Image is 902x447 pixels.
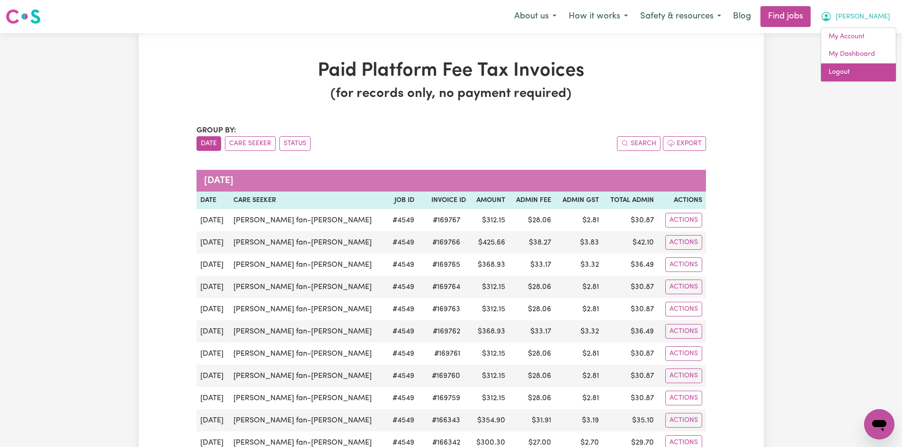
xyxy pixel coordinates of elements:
[603,192,658,210] th: Total Admin
[555,209,602,231] td: $ 2.81
[760,6,811,27] a: Find jobs
[509,276,555,298] td: $ 28.06
[196,231,230,254] td: [DATE]
[603,298,658,320] td: $ 30.87
[665,235,702,250] button: Actions
[665,413,702,428] button: Actions
[196,127,236,134] span: Group by:
[663,136,706,151] button: Export
[665,346,702,361] button: Actions
[230,365,387,387] td: [PERSON_NAME] fan-[PERSON_NAME]
[555,276,602,298] td: $ 2.81
[196,320,230,342] td: [DATE]
[387,192,419,210] th: Job ID
[470,409,509,431] td: $ 354.90
[603,209,658,231] td: $ 30.87
[279,136,311,151] button: sort invoices by paid status
[470,192,509,210] th: Amount
[555,387,602,409] td: $ 2.81
[230,209,387,231] td: [PERSON_NAME] fan-[PERSON_NAME]
[196,209,230,231] td: [DATE]
[821,27,896,82] div: My Account
[387,231,419,254] td: # 4549
[426,370,466,382] span: # 169760
[603,276,658,298] td: $ 30.87
[617,136,661,151] button: Search
[387,298,419,320] td: # 4549
[665,391,702,405] button: Actions
[665,280,702,294] button: Actions
[836,12,890,22] span: [PERSON_NAME]
[196,254,230,276] td: [DATE]
[230,298,387,320] td: [PERSON_NAME] fan-[PERSON_NAME]
[821,63,896,81] a: Logout
[509,409,555,431] td: $ 31.91
[470,320,509,342] td: $ 368.93
[509,209,555,231] td: $ 28.06
[470,365,509,387] td: $ 312.15
[555,231,602,254] td: $ 3.83
[387,254,419,276] td: # 4549
[196,136,221,151] button: sort invoices by date
[509,320,555,342] td: $ 33.17
[814,7,896,26] button: My Account
[387,387,419,409] td: # 4549
[665,324,702,339] button: Actions
[427,281,466,293] span: # 169764
[508,7,563,26] button: About us
[6,6,41,27] a: Careseekers logo
[387,342,419,365] td: # 4549
[387,365,419,387] td: # 4549
[427,259,466,271] span: # 169765
[196,365,230,387] td: [DATE]
[426,415,466,426] span: # 166343
[603,320,658,342] td: $ 36.49
[196,342,230,365] td: [DATE]
[230,254,387,276] td: [PERSON_NAME] fan-[PERSON_NAME]
[196,387,230,409] td: [DATE]
[470,276,509,298] td: $ 312.15
[603,231,658,254] td: $ 42.10
[470,231,509,254] td: $ 425.66
[470,298,509,320] td: $ 312.15
[634,7,727,26] button: Safety & resources
[387,320,419,342] td: # 4549
[230,387,387,409] td: [PERSON_NAME] fan-[PERSON_NAME]
[427,326,466,337] span: # 169762
[196,409,230,431] td: [DATE]
[603,387,658,409] td: $ 30.87
[387,276,419,298] td: # 4549
[821,45,896,63] a: My Dashboard
[230,409,387,431] td: [PERSON_NAME] fan-[PERSON_NAME]
[427,237,466,248] span: # 169766
[6,8,41,25] img: Careseekers logo
[427,304,466,315] span: # 169763
[509,254,555,276] td: $ 33.17
[230,231,387,254] td: [PERSON_NAME] fan-[PERSON_NAME]
[665,368,702,383] button: Actions
[665,257,702,272] button: Actions
[230,320,387,342] td: [PERSON_NAME] fan-[PERSON_NAME]
[603,254,658,276] td: $ 36.49
[387,209,419,231] td: # 4549
[196,86,706,102] h3: (for records only, no payment required)
[509,387,555,409] td: $ 28.06
[196,192,230,210] th: Date
[665,302,702,316] button: Actions
[418,192,470,210] th: Invoice ID
[427,215,466,226] span: # 169767
[555,320,602,342] td: $ 3.32
[230,276,387,298] td: [PERSON_NAME] fan-[PERSON_NAME]
[196,276,230,298] td: [DATE]
[196,60,706,82] h1: Paid Platform Fee Tax Invoices
[727,6,757,27] a: Blog
[470,209,509,231] td: $ 312.15
[665,213,702,228] button: Actions
[230,342,387,365] td: [PERSON_NAME] fan-[PERSON_NAME]
[509,342,555,365] td: $ 28.06
[658,192,706,210] th: Actions
[196,298,230,320] td: [DATE]
[603,342,658,365] td: $ 30.87
[427,393,466,404] span: # 169759
[509,365,555,387] td: $ 28.06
